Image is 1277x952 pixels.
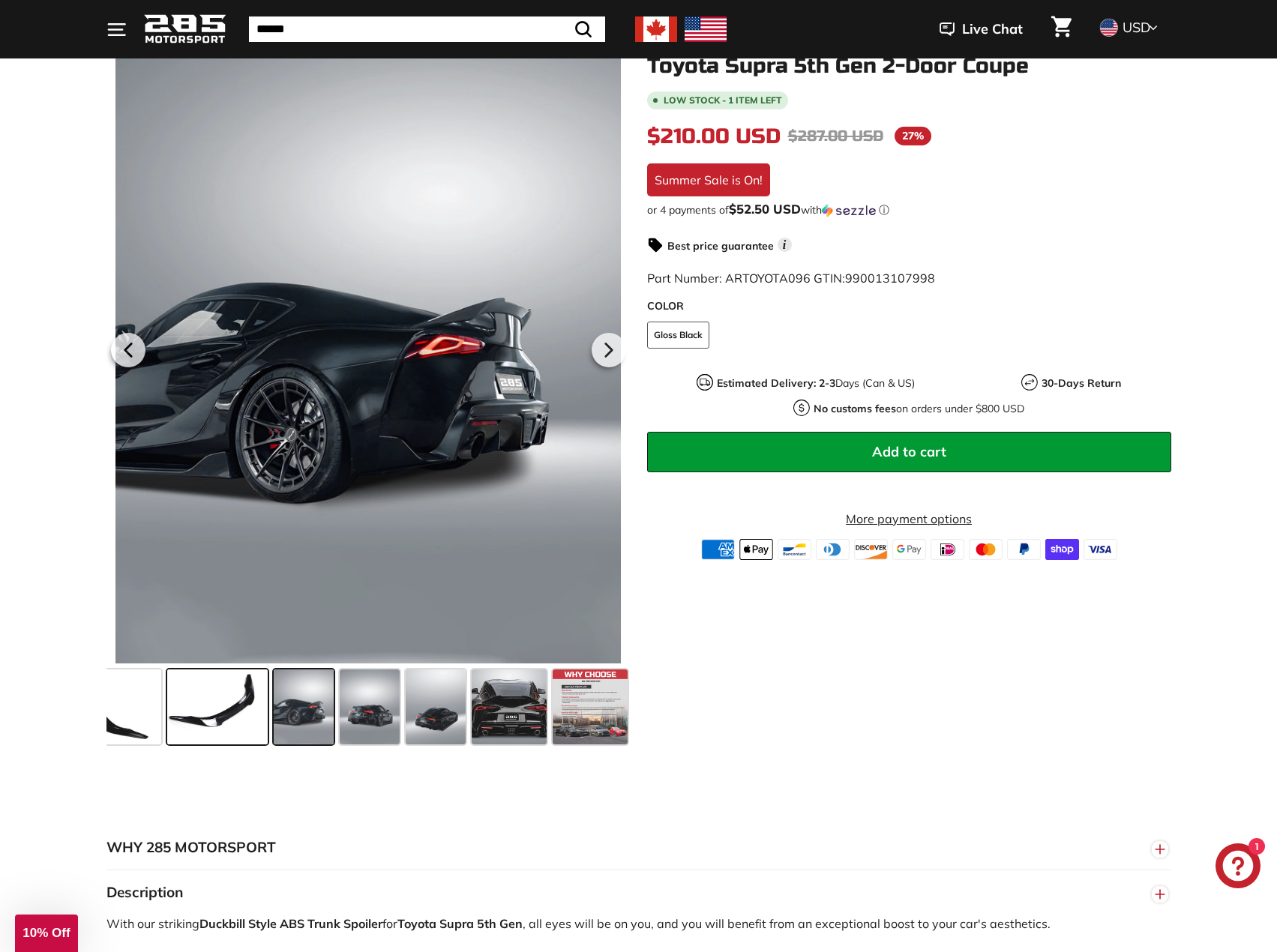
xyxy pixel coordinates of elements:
strong: Best price guarantee [667,239,774,253]
strong: Trunk Spoiler [307,916,382,931]
img: shopify_pay [1045,539,1079,560]
strong: No customs fees [814,402,896,415]
div: Summer Sale is On! [647,163,770,196]
p: on orders under $800 USD [814,401,1024,417]
span: $287.00 USD [788,127,883,145]
button: Live Chat [920,10,1042,48]
strong: 30-Days Return [1042,376,1121,390]
img: apple_pay [739,539,773,560]
button: Description [106,870,1171,915]
button: WHY 285 MOTORSPORT [106,825,1171,870]
div: 10% Off [15,915,78,952]
strong: Toyota Supra 5th Gen [397,916,523,931]
img: american_express [701,539,735,560]
strong: Estimated Delivery: 2-3 [717,376,835,390]
div: or 4 payments of$52.50 USDwithSezzle Click to learn more about Sezzle [647,202,1171,217]
span: Live Chat [962,19,1023,39]
span: Part Number: ARTOYOTA096 GTIN: [647,271,935,286]
div: or 4 payments of with [647,202,1171,217]
img: paypal [1007,539,1041,560]
img: visa [1084,539,1117,560]
label: COLOR [647,298,1171,314]
span: 27% [895,127,931,145]
img: diners_club [816,539,850,560]
span: Add to cart [872,443,946,460]
inbox-online-store-chat: Shopify online store chat [1211,843,1265,892]
span: 990013107998 [845,271,935,286]
h1: Duckbill Style Trunk Spoiler - [DATE]-[DATE] Toyota Supra 5th Gen 2-Door Coupe [647,31,1171,78]
img: bancontact [778,539,811,560]
span: USD [1123,19,1150,36]
strong: ABS [280,916,304,931]
strong: Duckbill Style [199,916,277,931]
span: 10% Off [22,926,70,940]
img: master [969,539,1003,560]
img: google_pay [892,539,926,560]
img: Sezzle [822,204,876,217]
img: ideal [931,539,964,560]
span: $210.00 USD [647,124,781,149]
a: Cart [1042,4,1081,55]
a: More payment options [647,510,1171,528]
span: i [778,238,792,252]
img: discover [854,539,888,560]
button: Add to cart [647,432,1171,472]
input: Search [249,16,605,42]
img: Logo_285_Motorsport_areodynamics_components [144,12,226,47]
span: $52.50 USD [729,201,801,217]
span: Low stock - 1 item left [664,96,782,105]
p: Days (Can & US) [717,376,915,391]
